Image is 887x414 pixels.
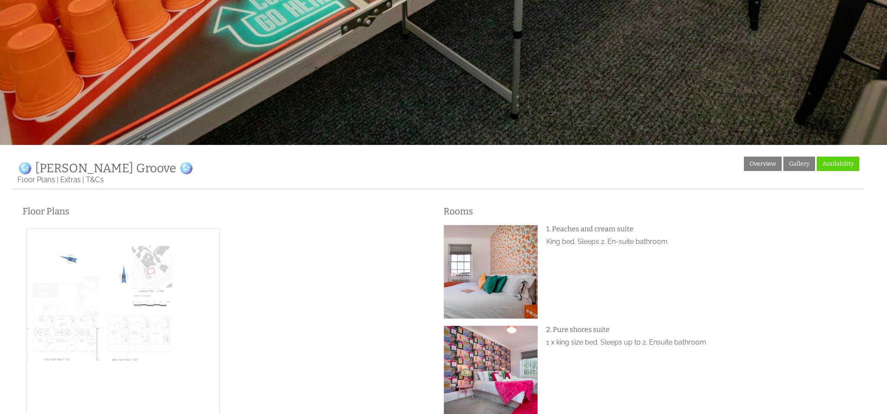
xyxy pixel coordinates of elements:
p: 1 x king size bed. Sleeps up to 2. Ensuite bathroom [546,338,854,346]
h3: 1. Peaches and cream suite [546,225,854,233]
h2: Rooms [443,206,854,217]
p: King bed. Sleeps 2. En-suite bathroom [546,237,854,246]
a: Gallery [783,157,815,171]
h3: 2. Pure shores suite [546,325,854,334]
a: 🪩 [PERSON_NAME] Groove 🪩 [17,161,194,175]
a: T&Cs [86,175,104,184]
a: Extras [60,175,81,184]
a: Availability [817,157,859,171]
a: Floor Plans [17,175,55,184]
a: Overview [744,157,782,171]
img: 1. Peaches and cream suite [444,225,538,319]
h2: Floor Plans [23,206,433,217]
